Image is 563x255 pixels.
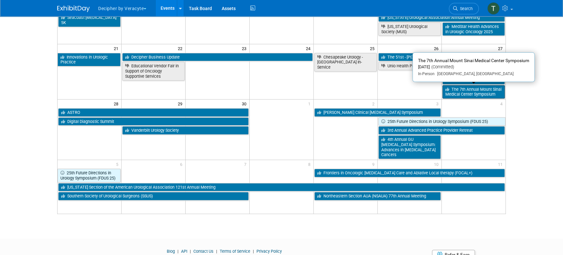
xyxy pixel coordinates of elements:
[177,100,185,108] span: 29
[58,53,121,66] a: Innovations in Urologic Practice
[215,249,219,254] span: |
[433,44,441,52] span: 26
[458,6,473,11] span: Search
[378,117,505,126] a: 25th Future Directions in Urology Symposium (FDUS 25)
[369,44,377,52] span: 25
[251,249,255,254] span: |
[378,13,505,22] a: [US_STATE] Urological Association Annual Meeting
[418,64,529,70] div: [DATE]
[500,100,505,108] span: 4
[58,108,249,117] a: ASTRO
[181,249,187,254] a: API
[122,62,185,80] a: Educational Vendor Fair in Support of Oncology Supportive Services
[378,22,441,36] a: [US_STATE] Urological Society (MUS)
[122,53,313,61] a: Decipher Business Update
[372,100,377,108] span: 2
[487,2,500,15] img: Tony Alvarado
[58,117,249,126] a: Digital Diagnostic Summit
[241,44,249,52] span: 23
[418,72,435,76] span: In-Person
[497,44,505,52] span: 27
[430,64,454,69] span: (Committed)
[220,249,250,254] a: Terms of Service
[372,160,377,168] span: 9
[308,160,313,168] span: 8
[58,13,121,27] a: Seacoast [MEDICAL_DATA] 5K
[436,100,441,108] span: 3
[314,192,441,200] a: Northeastern Section AUA (NSAUA) 77th Annual Meeting
[179,160,185,168] span: 6
[442,85,505,99] a: The 7th Annual Mount Sinai Medical Center Symposium
[435,72,514,76] span: [GEOGRAPHIC_DATA], [GEOGRAPHIC_DATA]
[241,100,249,108] span: 30
[497,160,505,168] span: 11
[188,249,192,254] span: |
[256,249,282,254] a: Privacy Policy
[314,169,505,177] a: Frontiers in Oncologic [MEDICAL_DATA] Care and Ablative Local therapy (FOCAL+)
[58,192,249,200] a: Southern Society of Urological Surgeons (SSUS)
[378,62,505,70] a: Unio Health Partners Summit
[442,22,505,36] a: MedStar Health Advances in Urologic Oncology 2025
[115,160,121,168] span: 5
[177,44,185,52] span: 22
[378,53,505,61] a: The 51st - [PERSON_NAME] Urologic Society Meeting
[314,53,377,72] a: Chesapeake Urology - [GEOGRAPHIC_DATA] In-Service
[449,3,479,14] a: Search
[122,126,249,135] a: Vanderbilt Urology Society
[243,160,249,168] span: 7
[193,249,214,254] a: Contact Us
[113,100,121,108] span: 28
[418,58,529,63] span: The 7th Annual Mount Sinai Medical Center Symposium
[378,135,441,159] a: 4th Annual GU [MEDICAL_DATA] Symposium: Advances in [MEDICAL_DATA] Cancers
[58,169,121,182] a: 25th Future Directions in Urology Symposium (FDUS 25)
[433,160,441,168] span: 10
[308,100,313,108] span: 1
[176,249,180,254] span: |
[305,44,313,52] span: 24
[314,108,441,117] a: [PERSON_NAME] Clinical [MEDICAL_DATA] Symposium
[113,44,121,52] span: 21
[57,6,90,12] img: ExhibitDay
[378,126,505,135] a: 3rd Annual Advanced Practice Provider Retreat
[58,183,505,192] a: [US_STATE] Section of the American Urological Association 121st Annual Meeting
[167,249,175,254] a: Blog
